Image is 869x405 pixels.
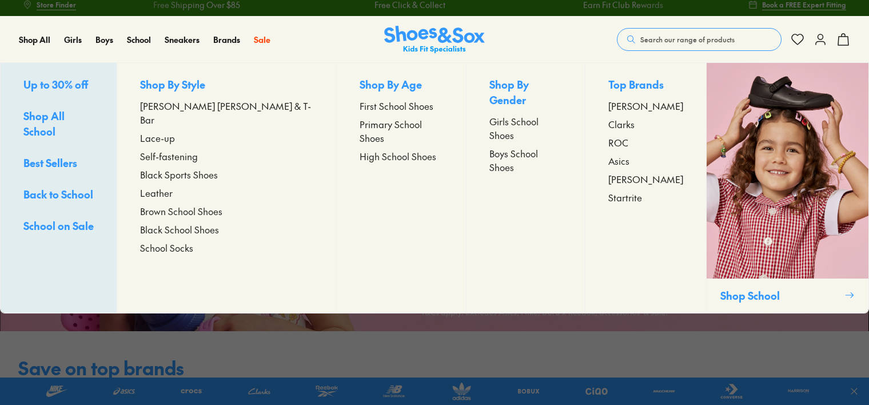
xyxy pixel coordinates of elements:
a: Girls School Shoes [489,114,563,142]
a: Primary School Shoes [360,117,443,145]
span: School on Sale [23,219,94,233]
a: Clarks [608,117,683,131]
span: Leather [140,186,173,200]
a: Best Sellers [23,155,94,173]
p: Shop School [720,288,840,303]
a: School [127,34,151,46]
a: Leather [140,186,313,200]
span: Shop All [19,34,50,45]
span: First School Shoes [360,99,433,113]
span: Search our range of products [640,34,735,45]
a: Brands [213,34,240,46]
span: ROC [608,136,628,149]
a: Black Sports Shoes [140,168,313,181]
span: High School Shoes [360,149,436,163]
span: School Socks [140,241,193,255]
img: SNS_Logo_Responsive.svg [384,26,485,54]
span: Brands [213,34,240,45]
a: Shop All [19,34,50,46]
button: Search our range of products [617,28,782,51]
span: Startrite [608,190,642,204]
p: Top Brands [608,77,683,94]
span: Boys [95,34,113,45]
img: SNS_10_2.png [707,63,868,279]
a: Boys School Shoes [489,146,563,174]
span: Lace-up [140,131,175,145]
span: Up to 30% off [23,77,88,92]
a: School on Sale [23,218,94,236]
span: Girls [64,34,82,45]
a: ROC [608,136,683,149]
span: Brown School Shoes [140,204,222,218]
a: Asics [608,154,683,168]
a: School Socks [140,241,313,255]
span: Asics [608,154,629,168]
a: [PERSON_NAME] [PERSON_NAME] & T-Bar [140,99,313,126]
a: Lace-up [140,131,313,145]
a: Back to School [23,186,94,204]
a: Shop School [706,63,868,313]
span: Sale [254,34,270,45]
p: Shop By Gender [489,77,563,110]
a: Shop All School [23,108,94,141]
a: Boys [95,34,113,46]
span: Self-fastening [140,149,198,163]
a: [PERSON_NAME] [608,99,683,113]
span: School [127,34,151,45]
a: Up to 30% off [23,77,94,94]
p: Shop By Style [140,77,313,94]
span: Black School Shoes [140,223,219,236]
a: [PERSON_NAME] [608,172,683,186]
a: Startrite [608,190,683,204]
span: Back to School [23,187,93,201]
span: Shop All School [23,109,65,138]
span: Black Sports Shoes [140,168,218,181]
a: Black School Shoes [140,223,313,236]
a: Girls [64,34,82,46]
a: Self-fastening [140,149,313,163]
a: First School Shoes [360,99,443,113]
a: Sneakers [165,34,200,46]
a: Shoes & Sox [384,26,485,54]
p: Shop By Age [360,77,443,94]
span: Sneakers [165,34,200,45]
a: High School Shoes [360,149,443,163]
a: Sale [254,34,270,46]
span: Clarks [608,117,635,131]
a: Brown School Shoes [140,204,313,218]
span: Best Sellers [23,156,77,170]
